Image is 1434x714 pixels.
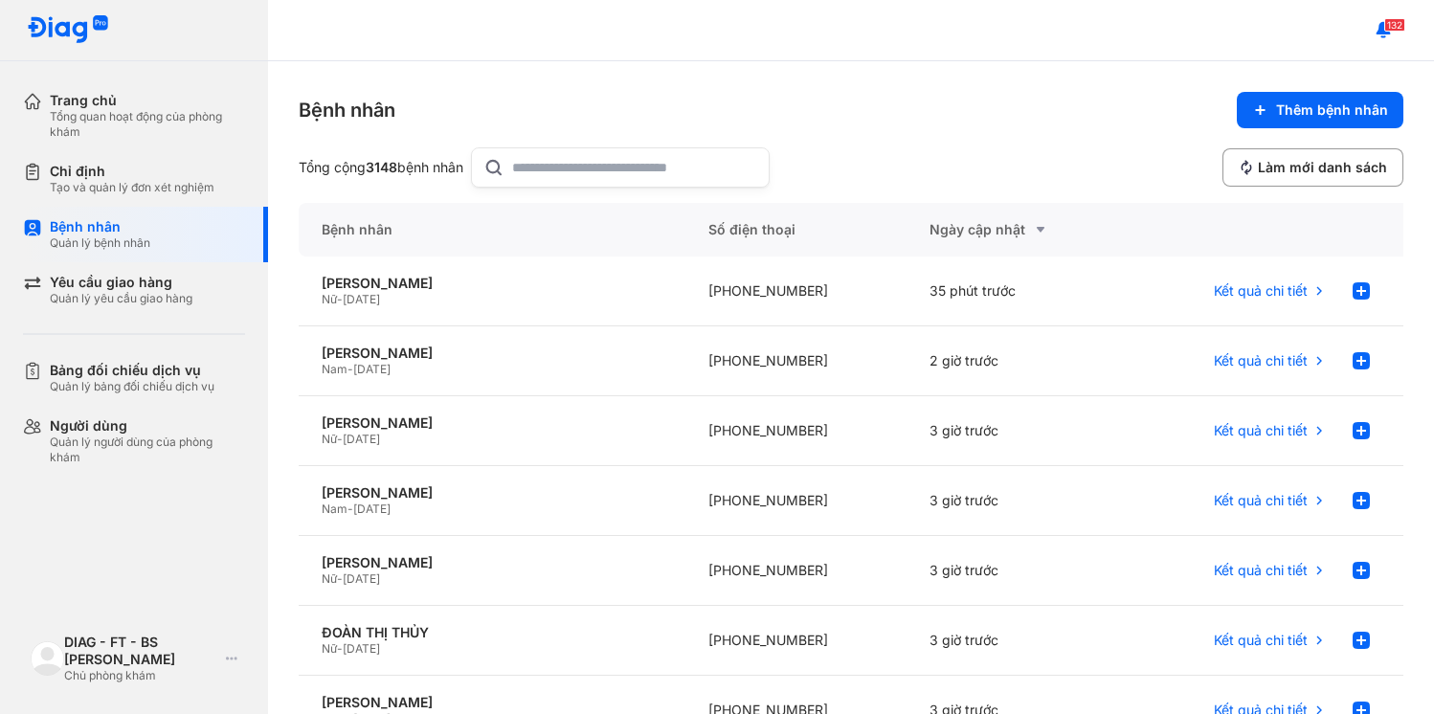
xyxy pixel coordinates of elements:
div: [PERSON_NAME] [322,694,662,711]
span: - [337,641,343,656]
div: Tạo và quản lý đơn xét nghiệm [50,180,214,195]
div: [PHONE_NUMBER] [685,536,907,606]
div: Bệnh nhân [299,203,685,257]
span: Nữ [322,571,337,586]
span: Kết quả chi tiết [1214,632,1308,649]
span: Kết quả chi tiết [1214,352,1308,369]
div: DIAG - FT - BS [PERSON_NAME] [64,634,218,668]
span: [DATE] [343,292,380,306]
div: [PERSON_NAME] [322,345,662,362]
div: [PHONE_NUMBER] [685,257,907,326]
span: - [347,362,353,376]
span: Nữ [322,641,337,656]
div: ĐOÀN THỊ THỦY [322,624,662,641]
div: [PHONE_NUMBER] [685,466,907,536]
div: Bệnh nhân [50,218,150,235]
img: logo [31,641,64,675]
div: [PHONE_NUMBER] [685,326,907,396]
span: Nữ [322,292,337,306]
span: - [337,292,343,306]
div: Bảng đối chiếu dịch vụ [50,362,214,379]
div: Quản lý người dùng của phòng khám [50,435,245,465]
div: Quản lý bệnh nhân [50,235,150,251]
span: [DATE] [353,362,391,376]
img: logo [27,15,109,45]
span: Kết quả chi tiết [1214,282,1308,300]
div: 3 giờ trước [907,536,1128,606]
div: [PERSON_NAME] [322,484,662,502]
span: Kết quả chi tiết [1214,562,1308,579]
div: [PERSON_NAME] [322,414,662,432]
div: Chủ phòng khám [64,668,218,683]
button: Làm mới danh sách [1222,148,1403,187]
div: 3 giờ trước [907,606,1128,676]
span: - [347,502,353,516]
div: Bệnh nhân [299,97,395,123]
span: Thêm bệnh nhân [1276,101,1388,119]
div: Trang chủ [50,92,245,109]
div: 35 phút trước [907,257,1128,326]
div: Người dùng [50,417,245,435]
div: Số điện thoại [685,203,907,257]
span: - [337,571,343,586]
span: Nam [322,502,347,516]
button: Thêm bệnh nhân [1237,92,1403,128]
div: Quản lý yêu cầu giao hàng [50,291,192,306]
span: Nam [322,362,347,376]
div: Tổng quan hoạt động của phòng khám [50,109,245,140]
div: Chỉ định [50,163,214,180]
span: Kết quả chi tiết [1214,492,1308,509]
div: Quản lý bảng đối chiếu dịch vụ [50,379,214,394]
div: Ngày cập nhật [930,218,1105,241]
div: Tổng cộng bệnh nhân [299,159,463,176]
span: Làm mới danh sách [1258,159,1387,176]
span: - [337,432,343,446]
span: Nữ [322,432,337,446]
div: 3 giờ trước [907,466,1128,536]
span: 3148 [366,159,397,175]
div: 3 giờ trước [907,396,1128,466]
div: [PERSON_NAME] [322,554,662,571]
span: [DATE] [343,432,380,446]
div: [PHONE_NUMBER] [685,396,907,466]
span: [DATE] [343,641,380,656]
div: 2 giờ trước [907,326,1128,396]
span: Kết quả chi tiết [1214,422,1308,439]
span: [DATE] [343,571,380,586]
div: [PERSON_NAME] [322,275,662,292]
span: [DATE] [353,502,391,516]
span: 132 [1384,18,1405,32]
div: Yêu cầu giao hàng [50,274,192,291]
div: [PHONE_NUMBER] [685,606,907,676]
